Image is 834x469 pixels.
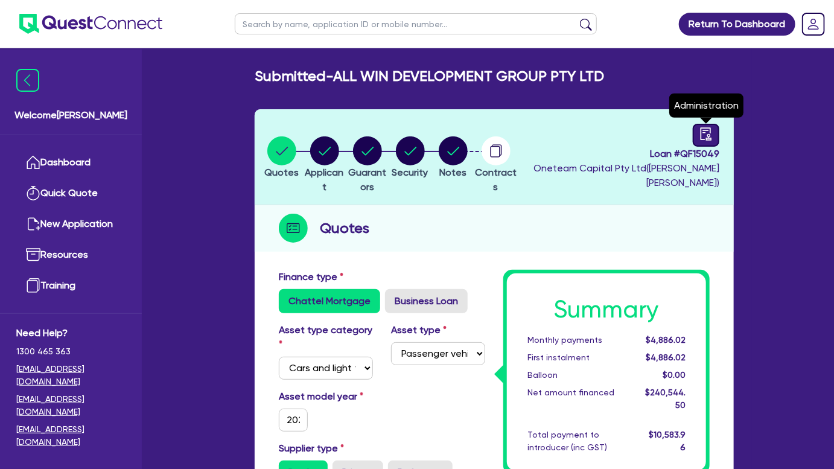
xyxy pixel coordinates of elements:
[264,136,299,180] button: Quotes
[26,217,40,231] img: new-application
[348,167,386,193] span: Guarantors
[646,353,686,362] span: $4,886.02
[264,167,299,178] span: Quotes
[474,136,517,195] button: Contracts
[518,369,636,381] div: Balloon
[270,389,382,404] label: Asset model year
[279,270,343,284] label: Finance type
[16,240,126,270] a: Resources
[649,430,686,452] span: $10,583.96
[520,147,719,161] span: Loan # QF15049
[693,124,719,147] a: audit
[305,167,344,193] span: Applicant
[439,167,466,178] span: Notes
[699,127,713,141] span: audit
[392,167,428,178] span: Security
[235,13,597,34] input: Search by name, application ID or mobile number...
[518,386,636,412] div: Net amount financed
[16,326,126,340] span: Need Help?
[518,351,636,364] div: First instalment
[14,108,127,123] span: Welcome [PERSON_NAME]
[16,270,126,301] a: Training
[679,13,795,36] a: Return To Dashboard
[303,136,346,195] button: Applicant
[392,136,429,180] button: Security
[438,136,468,180] button: Notes
[385,289,468,313] label: Business Loan
[16,69,39,92] img: icon-menu-close
[391,323,447,337] label: Asset type
[279,323,373,352] label: Asset type category
[16,147,126,178] a: Dashboard
[16,363,126,388] a: [EMAIL_ADDRESS][DOMAIN_NAME]
[518,429,636,454] div: Total payment to introducer (inc GST)
[16,178,126,209] a: Quick Quote
[346,136,389,195] button: Guarantors
[798,8,829,40] a: Dropdown toggle
[26,247,40,262] img: resources
[527,295,686,324] h1: Summary
[16,423,126,448] a: [EMAIL_ADDRESS][DOMAIN_NAME]
[26,186,40,200] img: quick-quote
[16,393,126,418] a: [EMAIL_ADDRESS][DOMAIN_NAME]
[19,14,162,34] img: quest-connect-logo-blue
[279,441,344,456] label: Supplier type
[26,278,40,293] img: training
[255,68,604,85] h2: Submitted - ALL WIN DEVELOPMENT GROUP PTY LTD
[663,370,686,380] span: $0.00
[16,345,126,358] span: 1300 465 363
[646,335,686,345] span: $4,886.02
[518,334,636,346] div: Monthly payments
[320,217,369,239] h2: Quotes
[645,388,686,410] span: $240,544.50
[533,162,719,188] span: Oneteam Capital Pty Ltd ( [PERSON_NAME] [PERSON_NAME] )
[16,209,126,240] a: New Application
[279,214,308,243] img: step-icon
[279,289,380,313] label: Chattel Mortgage
[669,94,743,118] div: Administration
[475,167,517,193] span: Contracts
